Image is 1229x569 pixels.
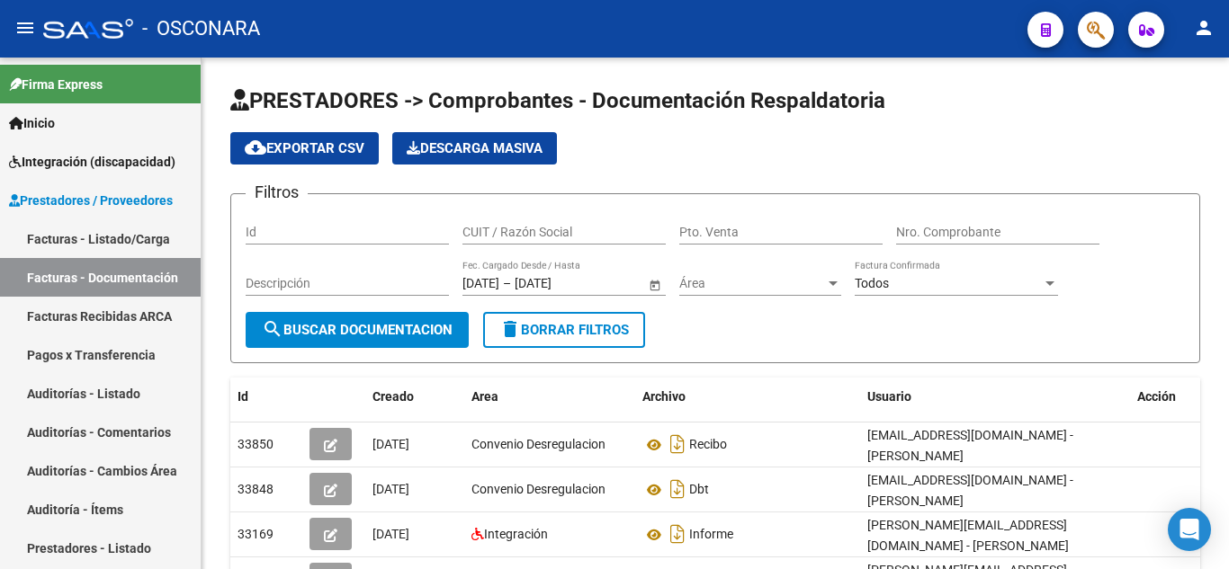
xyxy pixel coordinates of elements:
span: Convenio Desregulacion [471,482,606,496]
span: [PERSON_NAME][EMAIL_ADDRESS][DOMAIN_NAME] - [PERSON_NAME] [867,518,1069,553]
span: Area [471,389,498,404]
i: Descargar documento [666,475,689,503]
span: Recibo [689,438,727,452]
span: Creado [372,389,414,404]
span: [EMAIL_ADDRESS][DOMAIN_NAME] - [PERSON_NAME] [867,428,1073,463]
span: Exportar CSV [245,140,364,156]
span: PRESTADORES -> Comprobantes - Documentación Respaldatoria [230,88,885,113]
span: Usuario [867,389,911,404]
datatable-header-cell: Archivo [635,378,860,416]
mat-icon: person [1193,17,1215,39]
span: Dbt [689,483,709,497]
datatable-header-cell: Id [230,378,302,416]
span: Todos [855,276,889,290]
button: Buscar Documentacion [246,312,469,348]
h3: Filtros [246,180,308,205]
datatable-header-cell: Area [464,378,635,416]
span: [DATE] [372,482,409,496]
span: Integración [484,527,548,541]
span: [DATE] [372,437,409,451]
span: Buscar Documentacion [262,322,453,338]
mat-icon: menu [14,17,36,39]
span: Inicio [9,113,55,133]
button: Open calendar [645,275,664,294]
span: – [503,276,511,291]
datatable-header-cell: Acción [1130,378,1220,416]
mat-icon: cloud_download [245,137,266,158]
i: Descargar documento [666,430,689,458]
input: Fecha fin [515,276,603,291]
span: 33850 [238,437,274,451]
app-download-masive: Descarga masiva de comprobantes (adjuntos) [392,132,557,164]
span: - OSCONARA [142,9,260,49]
div: Open Intercom Messenger [1168,508,1211,551]
span: [EMAIL_ADDRESS][DOMAIN_NAME] - [PERSON_NAME] [867,473,1073,508]
span: 33848 [238,482,274,496]
i: Descargar documento [666,520,689,548]
mat-icon: delete [499,318,521,340]
mat-icon: search [262,318,283,340]
input: Fecha inicio [462,276,499,291]
button: Exportar CSV [230,132,379,164]
datatable-header-cell: Creado [365,378,464,416]
span: Informe [689,528,733,542]
span: Descarga Masiva [407,140,543,156]
span: Convenio Desregulacion [471,437,606,451]
span: Prestadores / Proveedores [9,191,173,210]
span: Archivo [642,389,686,404]
button: Descarga Masiva [392,132,557,164]
span: Integración (discapacidad) [9,152,175,172]
span: Id [238,389,248,404]
span: Acción [1137,389,1176,404]
span: Firma Express [9,75,103,94]
span: Área [679,276,825,291]
span: [DATE] [372,527,409,541]
span: 33169 [238,527,274,541]
button: Borrar Filtros [483,312,645,348]
datatable-header-cell: Usuario [860,378,1130,416]
span: Borrar Filtros [499,322,629,338]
